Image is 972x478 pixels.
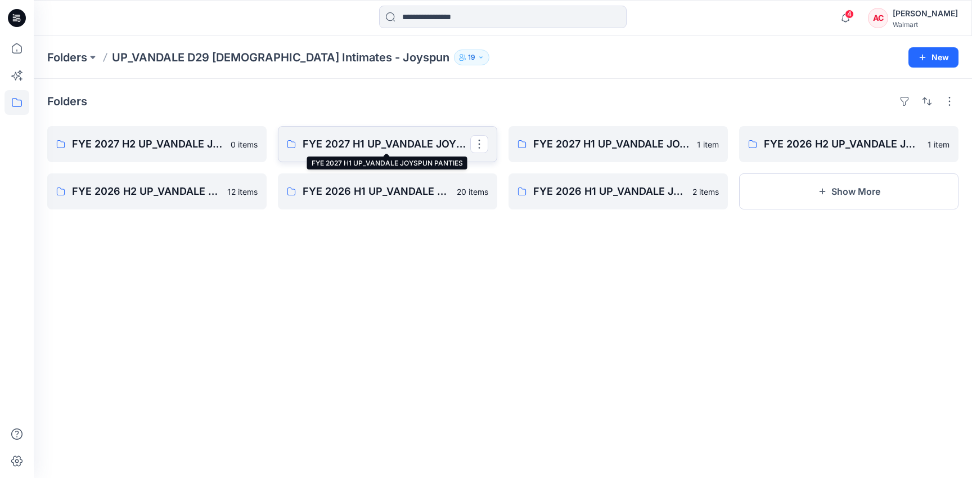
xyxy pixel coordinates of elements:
h4: Folders [47,95,87,108]
div: [PERSON_NAME] [893,7,958,20]
a: FYE 2027 H1 UP_VANDALE JOYSPUN PANTIES [278,126,497,162]
a: FYE 2026 H2 UP_VANDALE JOYSPUN BRALETTES1 item [739,126,958,162]
button: 19 [454,50,489,65]
a: FYE 2026 H1 UP_VANDALE JOYSPUN PANTIES20 items [278,173,497,209]
p: UP_VANDALE D29 [DEMOGRAPHIC_DATA] Intimates - Joyspun [112,50,449,65]
p: FYE 2026 H2 UP_VANDALE JOYSPUN PANTIES [72,184,220,199]
p: 2 items [692,186,719,198]
a: FYE 2027 H2 UP_VANDALE JOYSPUN PANTIES0 items [47,126,267,162]
p: FYE 2027 H2 UP_VANDALE JOYSPUN PANTIES [72,136,224,152]
a: FYE 2026 H2 UP_VANDALE JOYSPUN PANTIES12 items [47,173,267,209]
a: Folders [47,50,87,65]
p: 0 items [231,139,258,150]
div: AC [868,8,888,28]
a: FYE 2027 H1 UP_VANDALE JOYSPUN BRAS1 item [508,126,728,162]
p: 20 items [457,186,488,198]
p: 19 [468,51,475,64]
p: FYE 2026 H1 UP_VANDALE JOYSPUN PANTIES [303,184,450,199]
span: 4 [845,10,854,19]
p: 1 item [928,139,949,150]
p: FYE 2026 H2 UP_VANDALE JOYSPUN BRALETTES [764,136,921,152]
p: FYE 2026 H1 UP_VANDALE JOYSPUN BRAS [533,184,686,199]
button: Show More [739,173,958,209]
p: FYE 2027 H1 UP_VANDALE JOYSPUN BRAS [533,136,690,152]
a: FYE 2026 H1 UP_VANDALE JOYSPUN BRAS2 items [508,173,728,209]
p: FYE 2027 H1 UP_VANDALE JOYSPUN PANTIES [303,136,470,152]
button: New [908,47,958,68]
p: 12 items [227,186,258,198]
p: 1 item [697,139,719,150]
div: Walmart [893,20,958,29]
